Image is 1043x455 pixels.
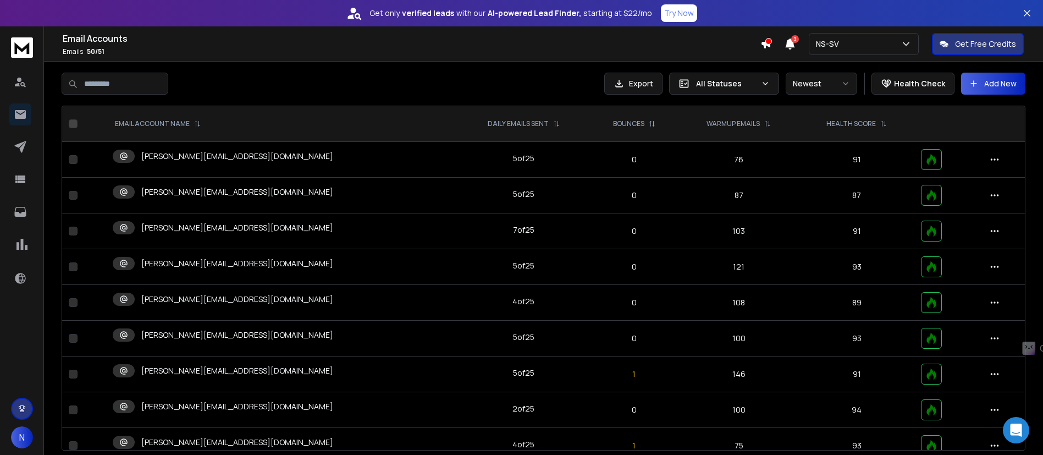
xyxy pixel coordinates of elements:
[488,119,549,128] p: DAILY EMAILS SENT
[513,332,534,343] div: 5 of 25
[678,249,799,285] td: 121
[799,392,915,428] td: 94
[369,8,652,19] p: Get only with our starting at $22/mo
[799,357,915,392] td: 91
[678,357,799,392] td: 146
[513,368,534,379] div: 5 of 25
[961,73,1025,95] button: Add New
[678,285,799,321] td: 108
[513,260,534,271] div: 5 of 25
[613,119,644,128] p: BOUNCES
[678,213,799,249] td: 103
[512,296,534,307] div: 4 of 25
[141,222,333,233] p: [PERSON_NAME][EMAIL_ADDRESS][DOMAIN_NAME]
[816,39,843,50] p: NS-SV
[488,8,581,19] strong: AI-powered Lead Finder,
[11,426,33,448] button: N
[894,78,945,89] p: Health Check
[604,73,663,95] button: Export
[141,151,333,162] p: [PERSON_NAME][EMAIL_ADDRESS][DOMAIN_NAME]
[115,119,201,128] div: EMAIL ACCOUNT NAME
[955,39,1016,50] p: Get Free Credits
[799,142,915,178] td: 91
[402,8,454,19] strong: verified leads
[799,249,915,285] td: 93
[597,369,672,380] p: 1
[661,4,697,22] button: Try Now
[871,73,954,95] button: Health Check
[141,258,333,269] p: [PERSON_NAME][EMAIL_ADDRESS][DOMAIN_NAME]
[512,403,534,414] div: 2 of 25
[1003,417,1029,443] div: Open Intercom Messenger
[707,119,760,128] p: WARMUP EMAILS
[141,294,333,305] p: [PERSON_NAME][EMAIL_ADDRESS][DOMAIN_NAME]
[678,178,799,213] td: 87
[799,321,915,357] td: 93
[141,330,333,341] p: [PERSON_NAME][EMAIL_ADDRESS][DOMAIN_NAME]
[799,178,915,213] td: 87
[141,401,333,412] p: [PERSON_NAME][EMAIL_ADDRESS][DOMAIN_NAME]
[597,261,672,272] p: 0
[141,437,333,448] p: [PERSON_NAME][EMAIL_ADDRESS][DOMAIN_NAME]
[786,73,857,95] button: Newest
[597,404,672,415] p: 0
[678,321,799,357] td: 100
[512,439,534,450] div: 4 of 25
[63,32,760,45] h1: Email Accounts
[597,190,672,201] p: 0
[826,119,876,128] p: HEALTH SCORE
[791,35,799,43] span: 3
[63,47,760,56] p: Emails :
[141,365,333,376] p: [PERSON_NAME][EMAIL_ADDRESS][DOMAIN_NAME]
[597,226,672,237] p: 0
[799,285,915,321] td: 89
[597,154,672,165] p: 0
[11,37,33,58] img: logo
[799,213,915,249] td: 91
[696,78,757,89] p: All Statuses
[678,392,799,428] td: 100
[597,440,672,451] p: 1
[513,189,534,200] div: 5 of 25
[87,47,104,56] span: 50 / 51
[513,224,534,235] div: 7 of 25
[597,333,672,344] p: 0
[597,297,672,308] p: 0
[678,142,799,178] td: 76
[932,33,1024,55] button: Get Free Credits
[664,8,694,19] p: Try Now
[513,153,534,164] div: 5 of 25
[141,187,333,198] p: [PERSON_NAME][EMAIL_ADDRESS][DOMAIN_NAME]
